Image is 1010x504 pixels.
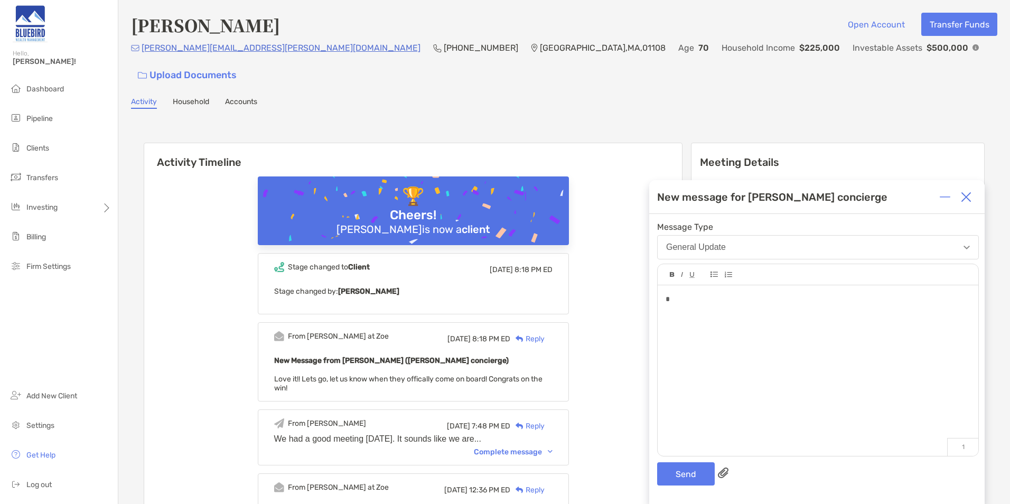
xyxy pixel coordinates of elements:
p: 1 [947,438,978,456]
div: [PERSON_NAME] is now a [332,223,494,236]
div: Reply [510,484,545,496]
img: Event icon [274,331,284,341]
img: Editor control icon [670,272,675,277]
img: Location Icon [531,44,538,52]
img: Reply icon [516,423,523,430]
span: 8:18 PM ED [515,265,553,274]
p: [PERSON_NAME][EMAIL_ADDRESS][PERSON_NAME][DOMAIN_NAME] [142,41,420,54]
a: Household [173,97,209,109]
span: [DATE] [490,265,513,274]
span: Log out [26,480,52,489]
img: Editor control icon [710,272,718,277]
div: Stage changed to [288,263,370,272]
span: Firm Settings [26,262,71,271]
img: Close [961,192,971,202]
p: Investable Assets [853,41,922,54]
p: [PHONE_NUMBER] [444,41,518,54]
a: Upload Documents [131,64,244,87]
b: Client [348,263,370,272]
img: Event icon [274,262,284,272]
img: Reply icon [516,335,523,342]
span: [DATE] [447,422,470,431]
div: Reply [510,421,545,432]
button: General Update [657,235,979,259]
div: New message for [PERSON_NAME] concierge [657,191,887,203]
span: Investing [26,203,58,212]
img: clients icon [10,141,22,154]
span: Clients [26,144,49,153]
div: We had a good meeting [DATE]. It sounds like we are... [274,434,553,444]
div: General Update [666,242,726,252]
span: [DATE] [444,486,467,494]
button: Transfer Funds [921,13,997,36]
img: logout icon [10,478,22,490]
img: Zoe Logo [13,4,48,42]
b: New Message from [PERSON_NAME] ([PERSON_NAME] concierge) [274,356,509,365]
img: add_new_client icon [10,389,22,402]
button: Open Account [839,13,913,36]
img: Editor control icon [689,272,695,278]
div: Cheers! [386,208,441,223]
img: get-help icon [10,448,22,461]
div: From [PERSON_NAME] [288,419,366,428]
img: Expand or collapse [940,192,950,202]
span: 12:36 PM ED [469,486,510,494]
p: $225,000 [799,41,840,54]
div: 🏆 [398,186,428,208]
span: Dashboard [26,85,64,94]
img: firm-settings icon [10,259,22,272]
a: Activity [131,97,157,109]
img: Confetti [258,176,569,268]
button: Send [657,462,715,486]
p: Household Income [722,41,795,54]
span: Pipeline [26,114,53,123]
p: Age [678,41,694,54]
b: client [462,223,490,236]
span: Message Type [657,222,979,232]
p: Meeting Details [700,156,976,169]
img: Event icon [274,482,284,492]
span: Billing [26,232,46,241]
img: transfers icon [10,171,22,183]
img: button icon [138,72,147,79]
span: [DATE] [447,334,471,343]
p: 70 [698,41,709,54]
b: [PERSON_NAME] [338,287,399,296]
a: Accounts [225,97,257,109]
img: Info Icon [972,44,979,51]
div: From [PERSON_NAME] at Zoe [288,483,389,492]
h6: Activity Timeline [144,143,682,169]
span: Transfers [26,173,58,182]
h4: [PERSON_NAME] [131,13,280,37]
img: Open dropdown arrow [964,246,970,249]
p: [GEOGRAPHIC_DATA] , MA , 01108 [540,41,666,54]
img: investing icon [10,200,22,213]
img: Event icon [274,418,284,428]
p: $500,000 [927,41,968,54]
img: Editor control icon [724,272,732,278]
span: 8:18 PM ED [472,334,510,343]
span: Love it!! Lets go, let us know when they offically come on board! Congrats on the win! [274,375,543,393]
span: 7:48 PM ED [472,422,510,431]
div: Reply [510,333,545,344]
img: Reply icon [516,487,523,493]
p: Stage changed by: [274,285,553,298]
span: Add New Client [26,391,77,400]
img: Editor control icon [681,272,683,277]
img: billing icon [10,230,22,242]
img: Email Icon [131,45,139,51]
img: Chevron icon [548,450,553,453]
img: paperclip attachments [718,468,728,478]
img: settings icon [10,418,22,431]
div: From [PERSON_NAME] at Zoe [288,332,389,341]
img: pipeline icon [10,111,22,124]
img: dashboard icon [10,82,22,95]
div: Complete message [474,447,553,456]
span: [PERSON_NAME]! [13,57,111,66]
img: Phone Icon [433,44,442,52]
span: Settings [26,421,54,430]
span: Get Help [26,451,55,460]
